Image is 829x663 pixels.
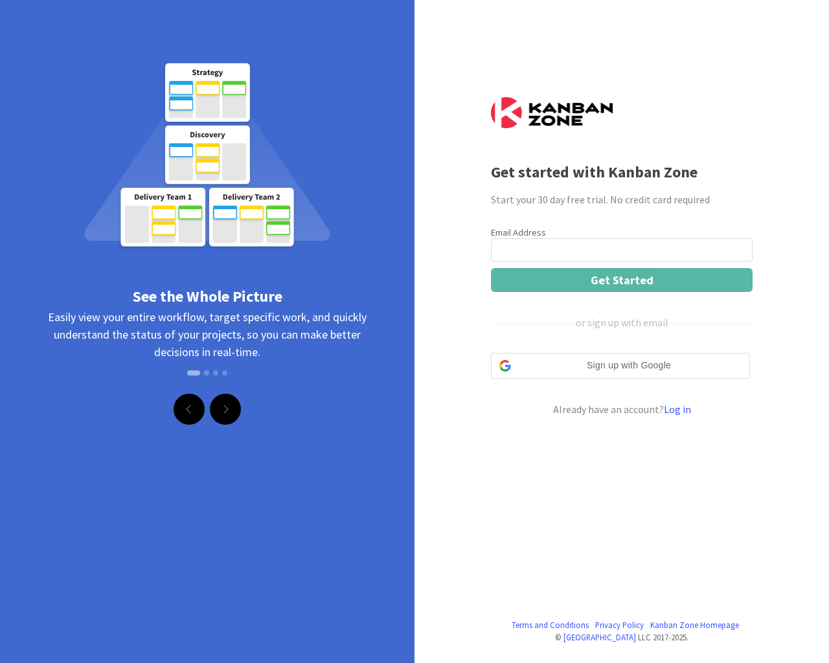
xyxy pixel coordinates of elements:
b: Get started with Kanban Zone [491,162,698,182]
a: Kanban Zone Homepage [650,619,739,631]
a: Terms and Conditions [512,619,589,631]
div: Easily view your entire workflow, target specific work, and quickly understand the status of your... [45,308,369,392]
div: or sign up with email [576,315,668,330]
button: Slide 2 [204,364,209,382]
label: Email Address [491,227,546,238]
img: Kanban Zone [491,97,613,128]
button: Slide 1 [187,370,200,376]
a: [GEOGRAPHIC_DATA] [563,632,636,642]
a: Privacy Policy [595,619,644,631]
div: Start your 30 day free trial. No credit card required [491,192,753,207]
div: © LLC 2017- 2025 . [491,631,753,644]
button: Slide 3 [213,364,218,382]
div: Sign up with Google [491,353,750,379]
a: Log in [664,403,691,416]
div: Already have an account? [491,401,753,417]
div: See the Whole Picture [45,285,369,308]
button: Get Started [491,268,753,292]
span: Sign up with Google [516,359,742,372]
button: Slide 4 [222,364,227,382]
